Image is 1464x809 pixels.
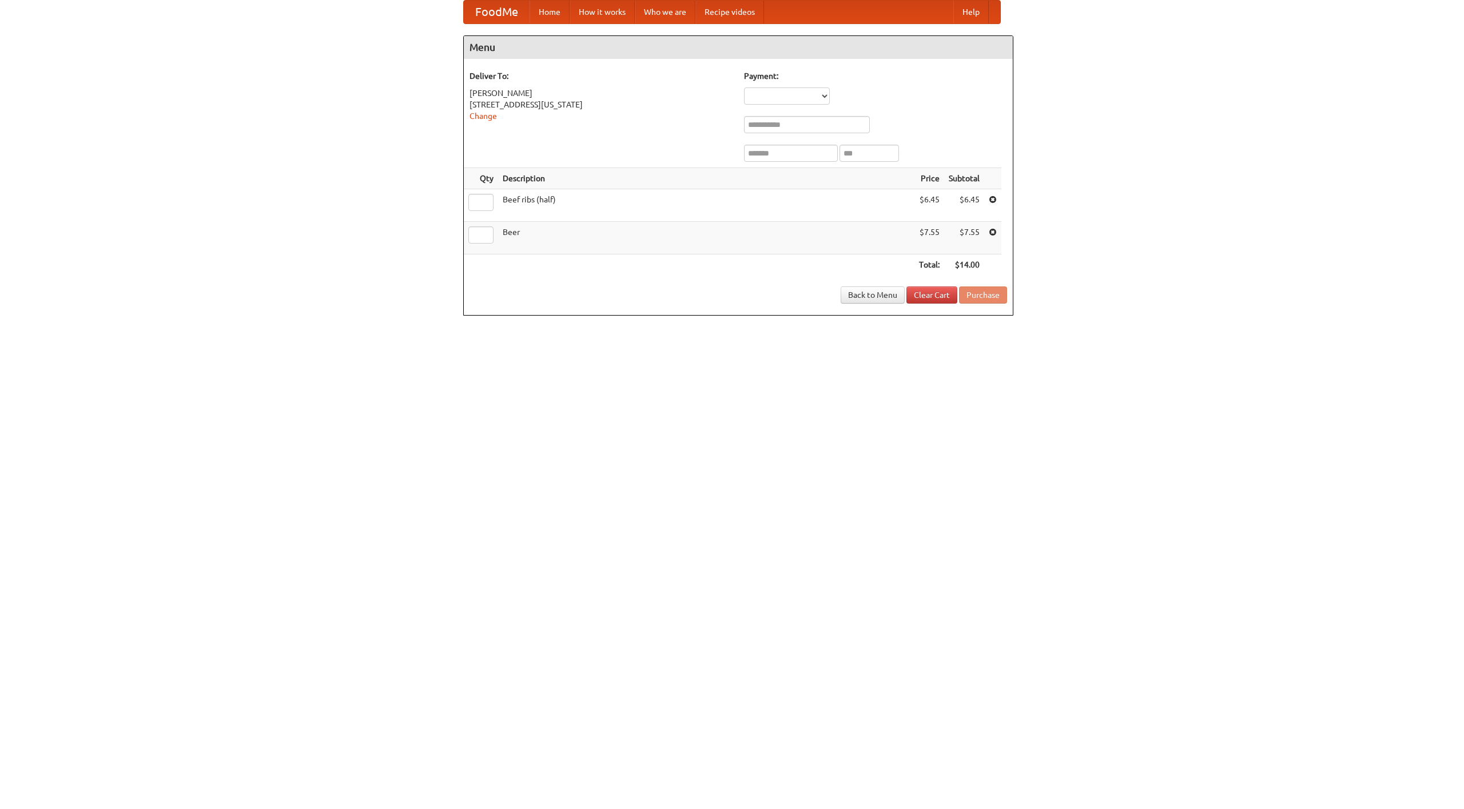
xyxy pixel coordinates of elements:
td: $6.45 [944,189,984,222]
a: Change [470,111,497,121]
button: Purchase [959,286,1007,304]
a: Who we are [635,1,695,23]
a: Help [953,1,989,23]
a: How it works [570,1,635,23]
div: [STREET_ADDRESS][US_STATE] [470,99,733,110]
a: Recipe videos [695,1,764,23]
h4: Menu [464,36,1013,59]
th: Price [914,168,944,189]
td: $7.55 [944,222,984,254]
td: $7.55 [914,222,944,254]
th: Qty [464,168,498,189]
th: Total: [914,254,944,276]
td: Beer [498,222,914,254]
td: Beef ribs (half) [498,189,914,222]
td: $6.45 [914,189,944,222]
a: FoodMe [464,1,530,23]
h5: Deliver To: [470,70,733,82]
th: Description [498,168,914,189]
div: [PERSON_NAME] [470,87,733,99]
th: Subtotal [944,168,984,189]
th: $14.00 [944,254,984,276]
h5: Payment: [744,70,1007,82]
a: Back to Menu [841,286,905,304]
a: Home [530,1,570,23]
a: Clear Cart [906,286,957,304]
